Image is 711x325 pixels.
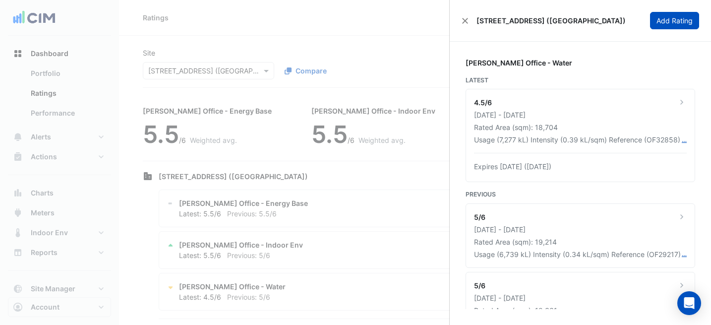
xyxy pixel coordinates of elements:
[682,134,687,145] button: …
[474,110,687,120] div: [DATE] - [DATE]
[650,12,699,29] button: Add Rating
[474,237,687,247] div: Rated Area (sqm): 19,214
[466,58,695,68] div: [PERSON_NAME] Office - Water
[474,97,492,108] div: 4.5/6
[474,305,687,316] div: Rated Area (sqm): 19,331
[474,122,687,132] div: Rated Area (sqm): 18,704
[677,291,701,315] div: Open Intercom Messenger
[474,293,687,303] div: [DATE] - [DATE]
[474,212,485,222] div: 5/6
[474,161,687,172] div: Expires [DATE] ([DATE])
[466,190,695,199] div: Previous
[462,17,469,24] button: Close
[466,76,695,85] div: Latest
[476,15,626,26] span: [STREET_ADDRESS] ([GEOGRAPHIC_DATA])
[682,249,687,260] button: …
[474,224,687,235] div: [DATE] - [DATE]
[474,280,485,291] div: 5/6
[474,249,682,260] div: Usage (6,739 kL) Intensity (0.34 kL/sqm) Reference (OF29217) PremiseID (P1540)
[474,134,682,145] div: Usage (7,277 kL) Intensity (0.39 kL/sqm) Reference (OF32858) PremiseID (P1540)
